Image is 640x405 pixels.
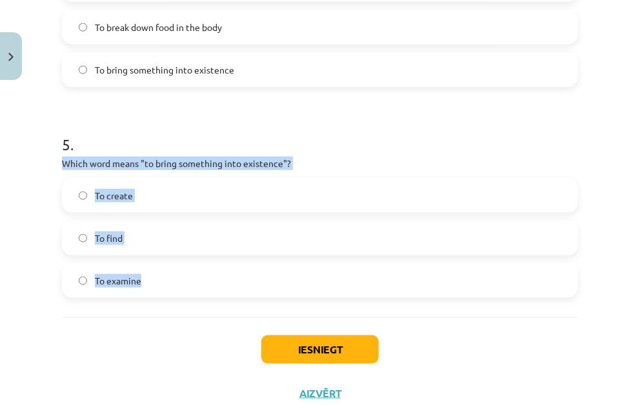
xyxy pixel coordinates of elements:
input: To break down food in the body [79,23,87,32]
input: To examine [79,277,87,285]
span: To examine [95,274,141,288]
input: To bring something into existence [79,66,87,74]
button: Aizvērt [295,387,345,400]
input: To create [79,192,87,200]
span: To break down food in the body [95,21,222,34]
input: To find [79,234,87,242]
span: To create [95,189,133,202]
img: icon-close-lesson-0947bae3869378f0d4975bcd49f059093ad1ed9edebbc8119c70593378902aed.svg [8,53,14,61]
h1: 5 . [62,113,578,153]
button: Iesniegt [261,335,379,364]
span: To bring something into existence [95,63,234,77]
p: Which word means "to bring something into existence"? [62,157,578,170]
span: To find [95,232,123,245]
